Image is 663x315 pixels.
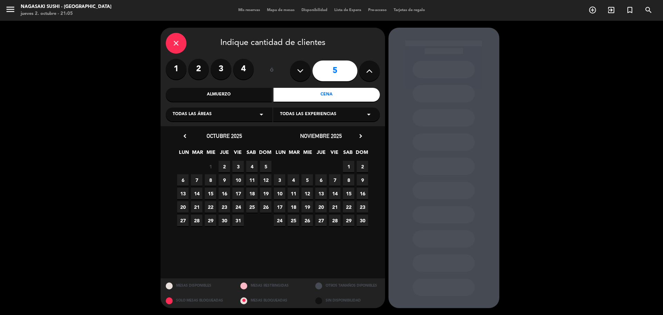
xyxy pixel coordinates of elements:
[329,201,340,213] span: 21
[626,6,634,14] i: turned_in_not
[315,201,327,213] span: 20
[260,174,271,186] span: 12
[357,132,364,140] i: chevron_right
[205,174,216,186] span: 8
[191,174,202,186] span: 7
[298,8,331,12] span: Disponibilidad
[357,188,368,199] span: 16
[315,188,327,199] span: 13
[191,215,202,226] span: 28
[232,188,244,199] span: 17
[288,215,299,226] span: 25
[172,39,180,47] i: close
[365,8,390,12] span: Pre-acceso
[205,161,216,172] span: 1
[232,161,244,172] span: 3
[257,110,266,119] i: arrow_drop_down
[259,148,270,160] span: DOM
[246,201,258,213] span: 25
[166,88,272,102] div: Almuerzo
[206,132,242,139] span: octubre 2025
[343,188,354,199] span: 15
[343,215,354,226] span: 29
[191,188,202,199] span: 14
[205,215,216,226] span: 29
[343,161,354,172] span: 1
[235,293,310,308] div: MESAS BLOQUEADAS
[177,201,189,213] span: 20
[288,148,300,160] span: MAR
[390,8,429,12] span: Tarjetas de regalo
[310,293,385,308] div: SIN DISPONIBILIDAD
[235,278,310,293] div: MESAS RESTRINGIDAS
[365,110,373,119] i: arrow_drop_down
[329,148,340,160] span: VIE
[329,215,340,226] span: 28
[274,201,285,213] span: 17
[607,6,615,14] i: exit_to_app
[357,215,368,226] span: 30
[273,88,380,102] div: Cena
[357,201,368,213] span: 23
[263,8,298,12] span: Mapa de mesas
[260,188,271,199] span: 19
[275,148,286,160] span: LUN
[161,293,236,308] div: SOLO MESAS BLOQUEADAS
[177,215,189,226] span: 27
[310,278,385,293] div: OTROS TAMAÑOS DIPONIBLES
[588,6,597,14] i: add_circle_outline
[300,132,342,139] span: noviembre 2025
[205,148,217,160] span: MIE
[343,174,354,186] span: 8
[329,188,340,199] span: 14
[219,188,230,199] span: 16
[274,215,285,226] span: 24
[219,215,230,226] span: 30
[357,161,368,172] span: 2
[205,201,216,213] span: 22
[274,174,285,186] span: 3
[21,3,112,10] div: Nagasaki Sushi - [GEOGRAPHIC_DATA]
[178,148,190,160] span: LUN
[188,59,209,80] label: 2
[261,59,283,83] div: ó
[192,148,203,160] span: MAR
[274,188,285,199] span: 10
[166,59,186,80] label: 1
[315,174,327,186] span: 6
[233,59,254,80] label: 4
[5,4,16,15] i: menu
[280,111,336,118] span: Todas las experiencias
[232,201,244,213] span: 24
[343,201,354,213] span: 22
[301,174,313,186] span: 5
[644,6,653,14] i: search
[246,174,258,186] span: 11
[301,201,313,213] span: 19
[177,174,189,186] span: 6
[288,201,299,213] span: 18
[235,8,263,12] span: Mis reservas
[288,174,299,186] span: 4
[191,201,202,213] span: 21
[232,215,244,226] span: 31
[246,161,258,172] span: 4
[356,148,367,160] span: DOM
[329,174,340,186] span: 7
[219,148,230,160] span: JUE
[5,4,16,17] button: menu
[21,10,112,17] div: jueves 2. octubre - 21:05
[219,201,230,213] span: 23
[246,148,257,160] span: SAB
[181,132,189,140] i: chevron_left
[315,215,327,226] span: 27
[232,148,243,160] span: VIE
[301,188,313,199] span: 12
[342,148,354,160] span: SAB
[219,161,230,172] span: 2
[177,188,189,199] span: 13
[302,148,313,160] span: MIE
[301,215,313,226] span: 26
[211,59,231,80] label: 3
[161,278,236,293] div: MESAS DISPONIBLES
